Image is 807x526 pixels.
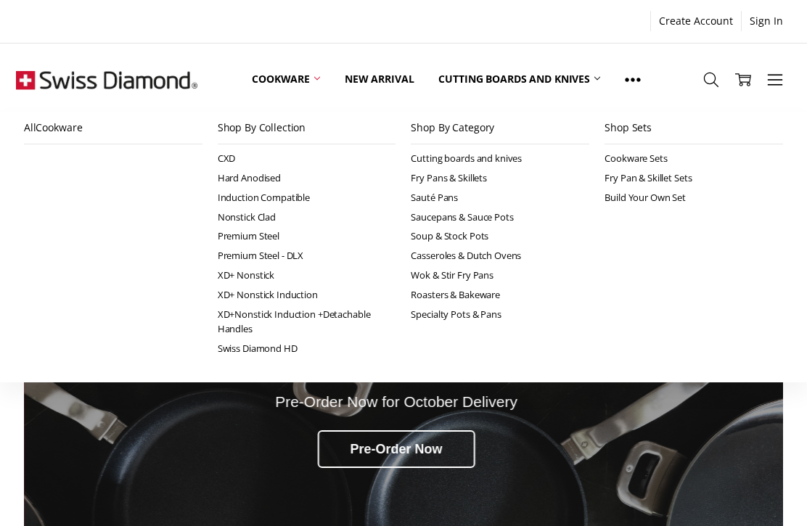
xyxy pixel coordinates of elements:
[613,47,653,112] a: Show All
[118,393,673,410] div: Pre-Order Now for October Delivery
[332,47,426,112] a: New arrival
[426,47,613,112] a: Cutting boards and knives
[218,112,396,144] a: Shop By Collection
[16,44,197,116] img: Free Shipping On Every Order
[742,11,791,31] a: Sign In
[411,112,589,144] a: Shop By Category
[605,112,783,144] a: Shop Sets
[318,430,475,468] div: Pre-Order Now
[651,11,741,31] a: Create Account
[239,47,332,112] a: Cookware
